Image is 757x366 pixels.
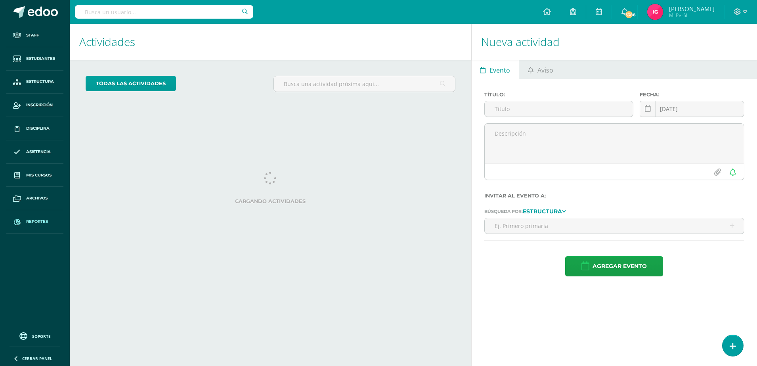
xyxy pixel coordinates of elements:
[6,210,63,234] a: Reportes
[519,60,562,79] a: Aviso
[484,193,744,199] label: Invitar al evento a:
[79,24,462,60] h1: Actividades
[32,333,51,339] span: Soporte
[26,102,53,108] span: Inscripción
[669,5,715,13] span: [PERSON_NAME]
[669,12,715,19] span: Mi Perfil
[640,92,744,98] label: Fecha:
[26,149,51,155] span: Asistencia
[489,61,510,80] span: Evento
[481,24,747,60] h1: Nueva actividad
[485,101,633,117] input: Título
[26,32,39,38] span: Staff
[640,101,744,117] input: Fecha de entrega
[6,117,63,140] a: Disciplina
[625,10,633,19] span: 3388
[6,71,63,94] a: Estructura
[484,209,523,214] span: Búsqueda por:
[75,5,253,19] input: Busca un usuario...
[86,76,176,91] a: todas las Actividades
[6,94,63,117] a: Inscripción
[565,256,663,276] button: Agregar evento
[26,172,52,178] span: Mis cursos
[26,195,48,201] span: Archivos
[22,356,52,361] span: Cerrar panel
[6,47,63,71] a: Estudiantes
[6,164,63,187] a: Mis cursos
[10,330,60,341] a: Soporte
[647,4,663,20] img: f498d2cff0a95a4868dcc0c3ad4de840.png
[593,257,647,276] span: Agregar evento
[484,92,633,98] label: Título:
[6,140,63,164] a: Asistencia
[485,218,744,234] input: Ej. Primero primaria
[472,60,519,79] a: Evento
[26,218,48,225] span: Reportes
[274,76,455,92] input: Busca una actividad próxima aquí...
[523,208,566,214] a: Estructura
[6,187,63,210] a: Archivos
[537,61,553,80] span: Aviso
[26,79,54,85] span: Estructura
[6,24,63,47] a: Staff
[26,125,50,132] span: Disciplina
[26,56,55,62] span: Estudiantes
[523,208,562,215] strong: Estructura
[86,198,455,204] label: Cargando actividades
